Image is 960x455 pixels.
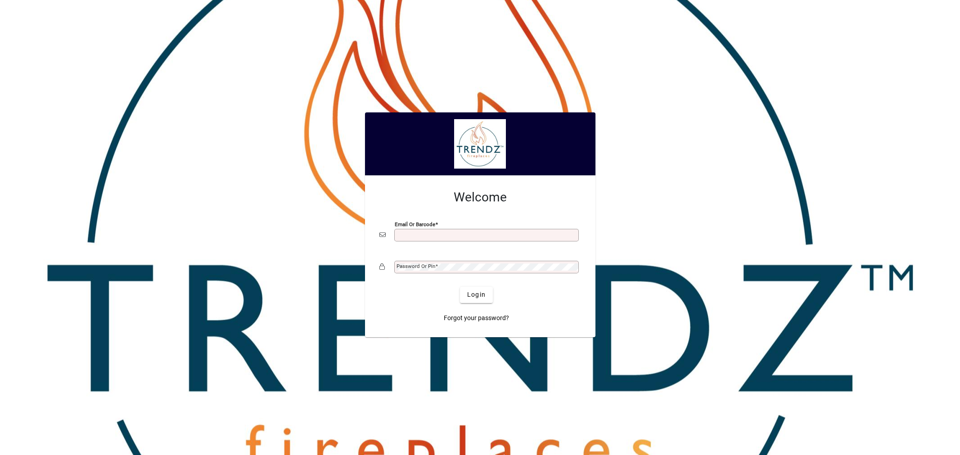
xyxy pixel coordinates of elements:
[444,313,509,323] span: Forgot your password?
[379,190,581,205] h2: Welcome
[467,290,486,299] span: Login
[395,221,435,227] mat-label: Email or Barcode
[440,310,513,326] a: Forgot your password?
[397,263,435,269] mat-label: Password or Pin
[460,287,493,303] button: Login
